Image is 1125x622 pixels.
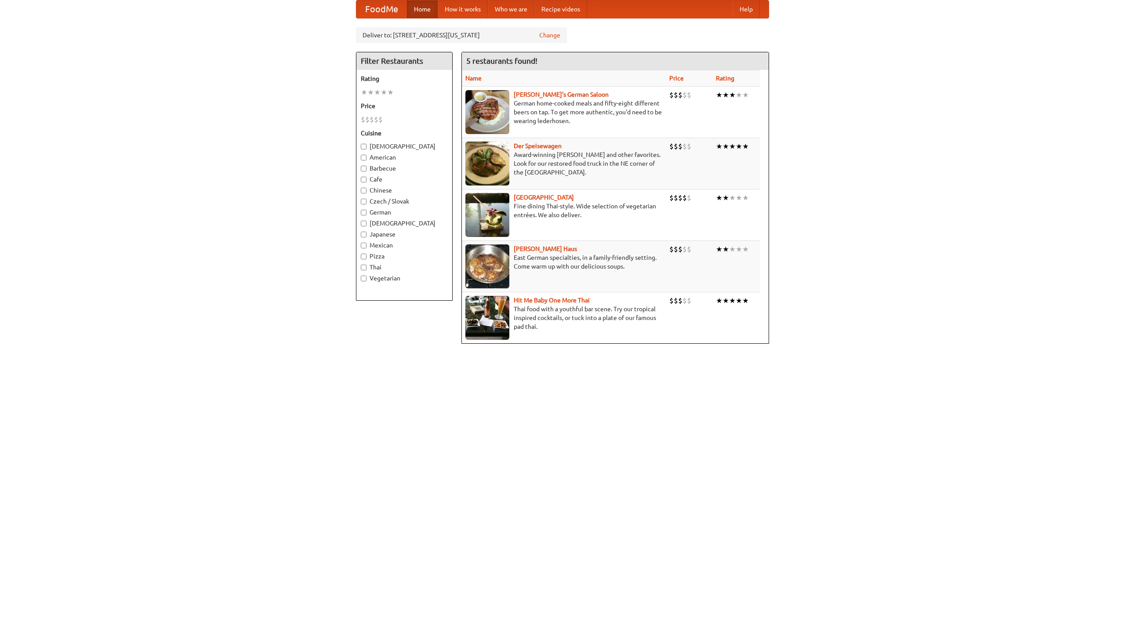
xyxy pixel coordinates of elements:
li: ★ [742,296,749,306]
a: Der Speisewagen [514,142,562,149]
label: Mexican [361,241,448,250]
li: $ [682,90,687,100]
input: Pizza [361,254,367,259]
a: [GEOGRAPHIC_DATA] [514,194,574,201]
p: Award-winning [PERSON_NAME] and other favorites. Look for our restored food truck in the NE corne... [465,150,662,177]
a: [PERSON_NAME] Haus [514,245,577,252]
label: Cafe [361,175,448,184]
li: $ [669,296,674,306]
li: ★ [729,193,736,203]
a: Price [669,75,684,82]
li: ★ [736,296,742,306]
p: East German specialties, in a family-friendly setting. Come warm up with our delicious soups. [465,253,662,271]
li: ★ [729,244,736,254]
li: ★ [736,193,742,203]
li: ★ [716,296,722,306]
li: $ [669,142,674,151]
input: Czech / Slovak [361,199,367,204]
li: ★ [716,90,722,100]
li: ★ [742,193,749,203]
label: [DEMOGRAPHIC_DATA] [361,142,448,151]
li: $ [361,115,365,124]
li: $ [678,193,682,203]
input: Mexican [361,243,367,248]
input: [DEMOGRAPHIC_DATA] [361,221,367,226]
a: Recipe videos [534,0,587,18]
img: esthers.jpg [465,90,509,134]
a: Change [539,31,560,40]
input: Japanese [361,232,367,237]
img: babythai.jpg [465,296,509,340]
li: ★ [729,90,736,100]
a: [PERSON_NAME]'s German Saloon [514,91,609,98]
li: ★ [361,87,367,97]
li: $ [370,115,374,124]
li: $ [674,193,678,203]
li: $ [682,193,687,203]
input: [DEMOGRAPHIC_DATA] [361,144,367,149]
label: Japanese [361,230,448,239]
a: FoodMe [356,0,407,18]
ng-pluralize: 5 restaurants found! [466,57,537,65]
img: speisewagen.jpg [465,142,509,186]
p: Fine dining Thai-style. Wide selection of vegetarian entrées. We also deliver. [465,202,662,219]
input: Barbecue [361,166,367,171]
li: ★ [722,90,729,100]
a: Who we are [488,0,534,18]
input: Cafe [361,177,367,182]
b: Hit Me Baby One More Thai [514,297,590,304]
li: ★ [742,90,749,100]
li: $ [378,115,383,124]
li: $ [674,90,678,100]
li: $ [365,115,370,124]
li: ★ [716,142,722,151]
li: $ [687,193,691,203]
li: ★ [729,296,736,306]
li: $ [669,244,674,254]
input: Thai [361,265,367,270]
li: $ [374,115,378,124]
li: ★ [722,142,729,151]
li: $ [687,244,691,254]
li: ★ [387,87,394,97]
input: American [361,155,367,160]
p: German home-cooked meals and fifty-eight different beers on tap. To get more authentic, you'd nee... [465,99,662,125]
li: ★ [736,244,742,254]
label: [DEMOGRAPHIC_DATA] [361,219,448,228]
h5: Cuisine [361,129,448,138]
li: $ [678,296,682,306]
li: ★ [722,193,729,203]
li: ★ [722,244,729,254]
input: Vegetarian [361,276,367,281]
img: kohlhaus.jpg [465,244,509,288]
li: $ [682,244,687,254]
li: $ [674,296,678,306]
li: ★ [742,244,749,254]
label: Czech / Slovak [361,197,448,206]
h4: Filter Restaurants [356,52,452,70]
li: $ [687,142,691,151]
img: satay.jpg [465,193,509,237]
li: ★ [722,296,729,306]
li: $ [674,142,678,151]
input: Chinese [361,188,367,193]
label: Pizza [361,252,448,261]
li: ★ [374,87,381,97]
li: $ [682,142,687,151]
a: Rating [716,75,734,82]
li: ★ [381,87,387,97]
li: $ [687,90,691,100]
li: $ [687,296,691,306]
label: Vegetarian [361,274,448,283]
a: How it works [438,0,488,18]
p: Thai food with a youthful bar scene. Try our tropical inspired cocktails, or tuck into a plate of... [465,305,662,331]
h5: Price [361,102,448,110]
li: ★ [367,87,374,97]
label: Barbecue [361,164,448,173]
li: ★ [716,193,722,203]
li: ★ [729,142,736,151]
